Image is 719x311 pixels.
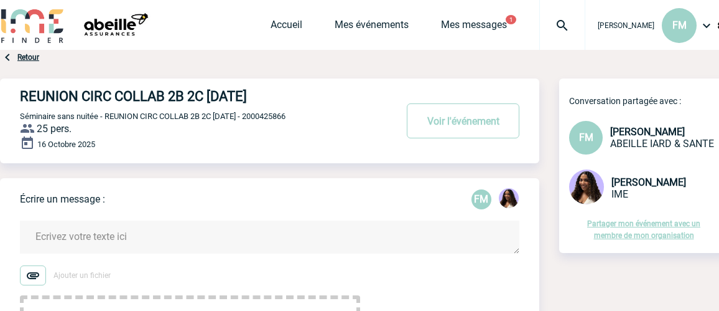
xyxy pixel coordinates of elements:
[335,19,409,36] a: Mes événements
[17,53,39,62] a: Retour
[598,21,654,30] span: [PERSON_NAME]
[611,188,628,200] span: IME
[20,112,285,121] span: Séminaire sans nuitée - REUNION CIRC COLLAB 2B 2C [DATE] - 2000425866
[20,193,105,205] p: Écrire un message :
[506,15,516,24] button: 1
[471,189,491,209] div: Florence MATHIEU
[611,176,686,188] span: [PERSON_NAME]
[53,271,111,280] span: Ajouter un fichier
[37,123,72,135] span: 25 pers.
[499,188,519,211] div: Jessica NETO BOGALHO
[579,132,593,143] span: FM
[407,103,519,138] button: Voir l'événement
[499,188,519,208] img: 131234-0.jpg
[441,19,507,36] a: Mes messages
[672,19,687,31] span: FM
[20,89,359,104] h4: REUNION CIRC COLLAB 2B 2C [DATE]
[610,138,714,150] span: ABEILLE IARD & SANTE
[587,219,700,240] a: Partager mon événement avec un membre de mon organisation
[271,19,302,36] a: Accueil
[610,126,685,138] span: [PERSON_NAME]
[37,140,95,149] span: 16 Octobre 2025
[471,189,491,209] p: FM
[569,170,604,204] img: 131234-0.jpg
